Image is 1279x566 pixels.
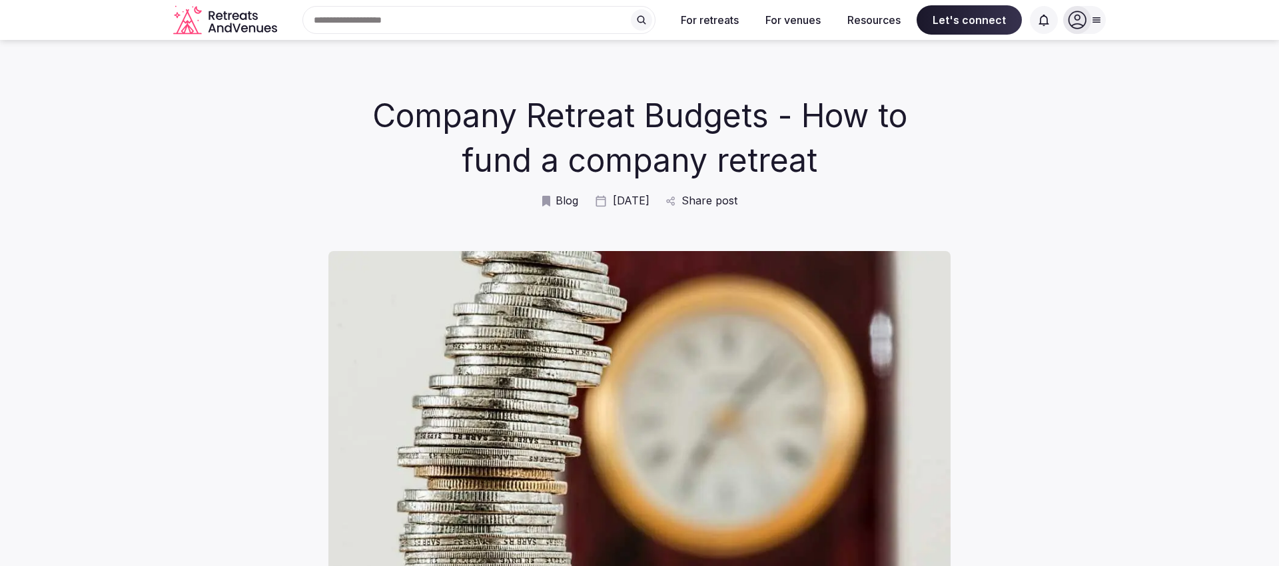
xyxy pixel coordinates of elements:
button: Resources [837,5,911,35]
h1: Company Retreat Budgets - How to fund a company retreat [368,93,912,182]
svg: Retreats and Venues company logo [173,5,280,35]
a: Visit the homepage [173,5,280,35]
button: For venues [755,5,831,35]
span: Let's connect [917,5,1022,35]
span: Share post [681,193,737,208]
span: Blog [556,193,578,208]
a: Blog [542,193,578,208]
button: For retreats [670,5,749,35]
